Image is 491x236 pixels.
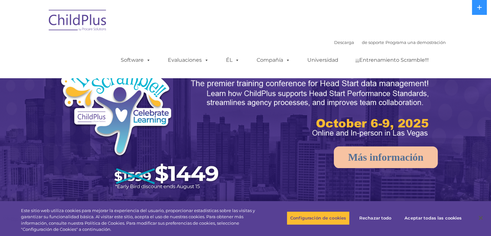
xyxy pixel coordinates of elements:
font: Número de teléfono [90,69,127,74]
a: ÉL [220,54,246,67]
a: Universidad [301,54,345,67]
a: Programa una demostración [385,40,446,45]
button: Rechazar todo [355,211,395,225]
font: | [384,40,385,45]
font: Compañía [257,57,283,63]
font: Este sitio web utiliza cookies para mejorar la experiencia del usuario, proporcionar estadísticas... [21,208,255,232]
font: Aceptar todas las cookies [404,215,462,220]
font: Software [121,57,144,63]
font: Rechazar todo [359,215,392,220]
a: Software [114,54,157,67]
font: Evaluaciones [168,57,202,63]
font: Universidad [307,57,338,63]
button: Aceptar todas las cookies [401,211,465,225]
button: Cerca [474,211,488,225]
a: ¡¡¡Entrenamiento Scramble!!! [349,54,435,67]
font: ¡¡¡Entrenamiento Scramble!!! [355,57,429,63]
font: Configuración de cookies [290,215,346,220]
a: Más información [334,146,438,168]
font: Apellido [90,43,105,48]
button: Configuración de cookies [287,211,350,225]
font: Más información [348,151,424,163]
font: ÉL [226,57,232,63]
a: Evaluaciones [161,54,215,67]
a: de soporte [362,40,384,45]
a: Descarga [334,40,354,45]
a: Compañía [250,54,297,67]
img: ChildPlus de Procare Solutions [46,5,110,38]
